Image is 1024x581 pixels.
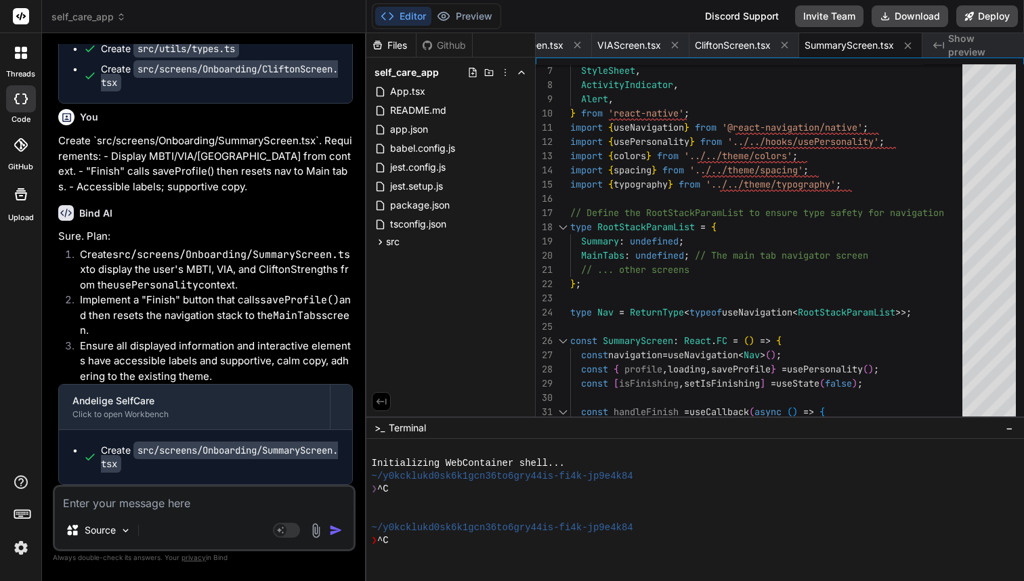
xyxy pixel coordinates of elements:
button: Editor [375,7,431,26]
span: RootStackParamList [597,221,695,233]
code: src/utils/types.ts [133,40,239,58]
span: , [608,93,614,105]
div: Click to open Workbench [72,409,316,420]
span: tsconfig.json [389,216,448,232]
div: 20 [536,249,553,263]
span: spacing [614,164,652,176]
span: SummaryScreen.tsx [805,39,894,52]
code: usePersonality [113,278,198,292]
div: 13 [536,149,553,163]
span: useCallback [689,406,749,418]
span: ( [863,363,868,375]
span: ] [760,377,765,389]
button: Deploy [956,5,1018,27]
div: 28 [536,362,553,376]
span: ) [792,406,798,418]
span: Summary [581,235,619,247]
span: ; [679,235,684,247]
code: saveProfile() [260,293,339,307]
span: Terminal [389,421,426,435]
span: colors [614,150,646,162]
span: useNavigation [614,121,684,133]
div: Files [366,39,416,52]
div: 24 [536,305,553,320]
span: useState [776,377,819,389]
span: '../../theme/spacing' [689,164,803,176]
span: RootStackParamList [798,306,895,318]
span: ; [803,164,809,176]
span: '../../theme/typography' [706,178,836,190]
span: app.json [389,121,429,137]
span: { [608,121,614,133]
span: Initializing WebContainer shell... [372,457,565,470]
span: ; [684,107,689,119]
li: Ensure all displayed information and interactive elements have accessible labels and supportive, ... [69,339,353,385]
span: >>; [895,306,912,318]
span: < [738,349,744,361]
span: ; [684,249,689,261]
div: 31 [536,405,553,419]
span: import [570,135,603,148]
code: src/screens/Onboarding/CliftonScreen.tsx [101,60,338,91]
span: ^C [377,534,389,547]
span: } [689,135,695,148]
span: } [570,278,576,290]
span: self_care_app [375,66,439,79]
div: 9 [536,92,553,106]
span: ( [819,377,825,389]
span: const [581,363,608,375]
span: ActivityIndicator [581,79,673,91]
span: ) [852,377,857,389]
h6: Bind AI [79,207,112,220]
span: ^C [377,483,389,496]
div: 18 [536,220,553,234]
span: ❯ [372,483,377,496]
span: : [619,235,624,247]
label: code [12,114,30,125]
span: usePersonality [787,363,863,375]
div: 19 [536,234,553,249]
span: const [581,349,608,361]
span: from [700,135,722,148]
span: − [1006,421,1013,435]
div: 15 [536,177,553,192]
button: − [1003,417,1016,439]
img: icon [329,523,343,537]
span: > [760,349,765,361]
span: ) [749,335,754,347]
span: { [608,150,614,162]
p: Source [85,523,116,537]
span: StyleSheet [581,64,635,77]
span: , [662,363,668,375]
span: = [733,335,738,347]
button: Download [872,5,948,27]
span: React [684,335,711,347]
span: babel.config.js [389,140,456,156]
div: 8 [536,78,553,92]
span: = [700,221,706,233]
span: self_care_app [51,10,126,24]
span: { [608,164,614,176]
span: Show preview [948,32,1013,59]
div: 16 [536,192,553,206]
span: typeof [689,306,722,318]
label: GitHub [8,161,33,173]
span: usePersonality [614,135,689,148]
span: ; [836,178,841,190]
span: } [646,150,652,162]
span: from [662,164,684,176]
span: jest.config.js [389,159,447,175]
span: from [695,121,717,133]
span: ( [749,406,754,418]
img: attachment [308,523,324,538]
img: settings [9,536,33,559]
span: { [608,135,614,148]
div: Click to collapse the range. [554,334,572,348]
span: saveProfile [711,363,771,375]
span: isFinishing [619,377,679,389]
span: // The main tab navigator screen [695,249,868,261]
span: => [803,406,814,418]
span: App.tsx [389,83,427,100]
span: profile [624,363,662,375]
span: navigation [608,349,662,361]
